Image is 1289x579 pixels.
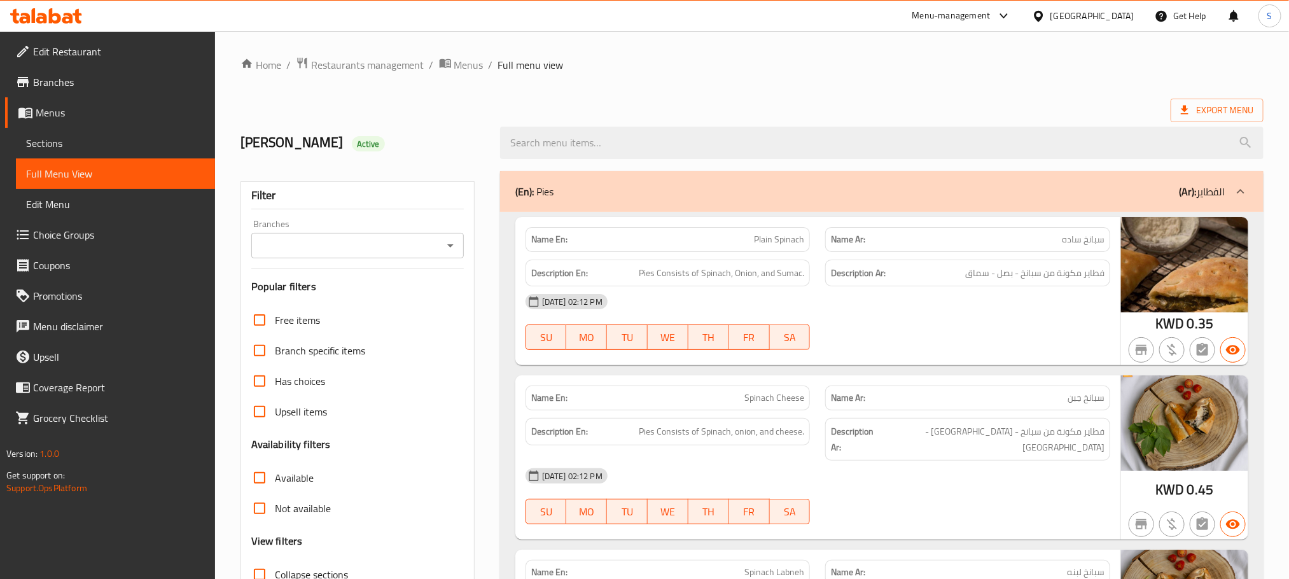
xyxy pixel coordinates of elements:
span: 1.0.0 [39,445,59,462]
a: Sections [16,128,215,158]
span: TH [693,328,724,347]
span: Upsell items [275,404,327,419]
span: Get support on: [6,467,65,484]
span: Plain Spinach [754,233,804,246]
span: Available [275,470,314,485]
button: SU [526,499,567,524]
a: Home [240,57,281,73]
strong: Name En: [531,391,568,405]
strong: Name Ar: [831,566,865,579]
img: %D8%B3%D8%A8%D8%A7%D9%86%D8%AE_%D8%B3%D8%A7%D8%AF%D9%87638906111640113713.jpg [1121,217,1248,312]
button: Purchased item [1159,337,1185,363]
span: Sections [26,136,205,151]
p: الفطاير [1179,184,1225,199]
span: Promotions [33,288,205,303]
a: Restaurants management [296,57,424,73]
span: Full Menu View [26,166,205,181]
span: Branches [33,74,205,90]
a: Coverage Report [5,372,215,403]
button: MO [566,499,607,524]
button: SA [770,324,811,350]
span: Full menu view [498,57,564,73]
span: 0.35 [1187,311,1214,336]
span: Grocery Checklist [33,410,205,426]
h3: Popular filters [251,279,464,294]
span: Spinach Labneh [744,566,804,579]
span: SA [775,503,805,521]
span: Choice Groups [33,227,205,242]
strong: Name Ar: [831,233,865,246]
span: KWD [1155,311,1184,336]
span: MO [571,503,602,521]
span: سبانخ جبن [1068,391,1104,405]
p: Pies [515,184,554,199]
span: WE [653,328,683,347]
span: Version: [6,445,38,462]
h3: Availability filters [251,437,331,452]
span: Export Menu [1171,99,1264,122]
a: Coupons [5,250,215,281]
a: Support.OpsPlatform [6,480,87,496]
a: Choice Groups [5,220,215,250]
span: Pies Consists of Spinach, onion, and cheese. [639,424,804,440]
span: Restaurants management [311,57,424,73]
span: Menus [36,105,205,120]
span: TH [693,503,724,521]
span: Spinach Cheese [744,391,804,405]
button: Not has choices [1190,337,1215,363]
a: Menus [5,97,215,128]
strong: Description En: [531,424,588,440]
button: TU [607,499,648,524]
strong: Description Ar: [831,265,886,281]
span: Export Menu [1181,102,1253,118]
span: KWD [1155,477,1184,502]
div: [GEOGRAPHIC_DATA] [1050,9,1134,23]
span: Coverage Report [33,380,205,395]
span: Coupons [33,258,205,273]
span: SU [531,328,562,347]
input: search [500,127,1264,159]
li: / [489,57,493,73]
span: SA [775,328,805,347]
a: Promotions [5,281,215,311]
strong: Name En: [531,233,568,246]
button: Available [1220,512,1246,537]
button: TH [688,324,729,350]
span: Active [352,138,385,150]
button: FR [729,324,770,350]
button: TU [607,324,648,350]
span: Has choices [275,373,325,389]
span: Edit Restaurant [33,44,205,59]
span: FR [734,503,765,521]
span: MO [571,328,602,347]
span: Free items [275,312,320,328]
strong: Name Ar: [831,391,865,405]
button: TH [688,499,729,524]
div: Active [352,136,385,151]
div: Menu-management [912,8,991,24]
span: سبانخ لبنه [1067,566,1104,579]
span: 0.45 [1187,477,1214,502]
a: Branches [5,67,215,97]
span: Pies Consists of Spinach, Onion, and Sumac. [639,265,804,281]
button: FR [729,499,770,524]
span: WE [653,503,683,521]
h2: [PERSON_NAME] [240,133,485,152]
span: Upsell [33,349,205,365]
b: (Ar): [1179,182,1196,201]
button: MO [566,324,607,350]
button: Available [1220,337,1246,363]
div: Filter [251,182,464,209]
button: WE [648,499,688,524]
button: Not branch specific item [1129,512,1154,537]
a: Edit Restaurant [5,36,215,67]
strong: Description Ar: [831,424,877,455]
span: Not available [275,501,331,516]
img: %D8%B3%D8%A8%D8%A7%D9%86%D8%AE_%D8%AC%D8%A8%D9%86638906111831796838.jpg [1121,375,1248,471]
button: SA [770,499,811,524]
button: Purchased item [1159,512,1185,537]
b: (En): [515,182,534,201]
span: FR [734,328,765,347]
a: Edit Menu [16,189,215,220]
button: Open [442,237,459,255]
